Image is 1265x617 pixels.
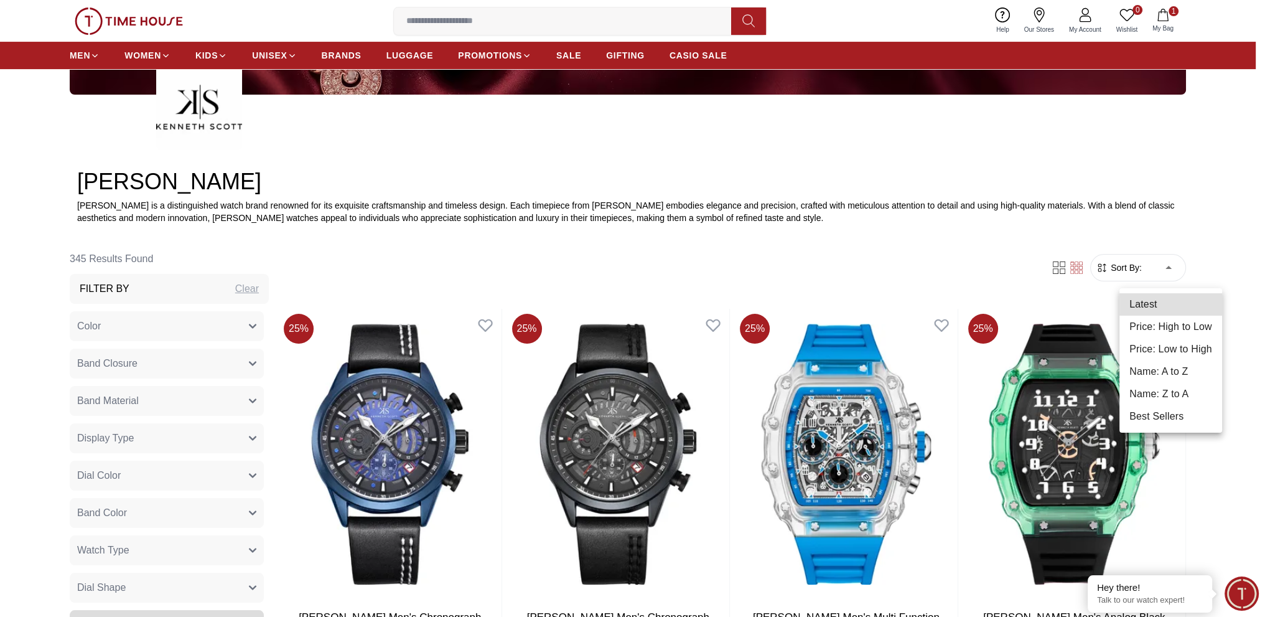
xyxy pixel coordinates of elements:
[1119,293,1222,316] li: Latest
[1119,383,1222,405] li: Name: Z to A
[1119,360,1222,383] li: Name: A to Z
[1119,405,1222,428] li: Best Sellers
[1097,595,1203,606] p: Talk to our watch expert!
[1119,338,1222,360] li: Price: Low to High
[1119,316,1222,338] li: Price: High to Low
[1097,582,1203,594] div: Hey there!
[1225,577,1259,611] div: Chat Widget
